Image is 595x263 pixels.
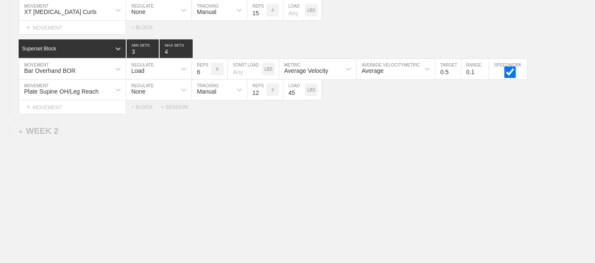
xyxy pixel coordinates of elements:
[131,88,145,95] div: None
[216,67,219,72] p: #
[19,126,58,136] div: WEEK 2
[160,39,193,58] input: None
[271,8,274,13] p: #
[19,100,126,114] div: MOVEMENT
[24,88,99,95] div: Plate Supine OH/Leg Reach
[271,88,274,92] p: #
[443,165,595,263] iframe: Chat Widget
[228,59,262,79] input: Any
[283,80,305,100] input: Any
[131,25,161,30] div: + BLOCK
[26,103,30,111] span: +
[265,67,273,72] p: LBS
[284,67,328,74] div: Average Velocity
[197,8,216,15] div: Manual
[24,8,97,15] div: XT [MEDICAL_DATA] Curls
[22,46,56,52] div: Superset Block
[19,128,22,135] span: +
[131,104,161,110] div: + BLOCK
[24,67,75,74] div: Bar Overhand BOR
[197,88,216,95] div: Manual
[26,24,30,31] span: +
[307,88,315,92] p: LBS
[131,8,145,15] div: None
[131,67,144,74] div: Load
[161,104,195,110] div: + SESSION
[19,21,126,35] div: MOVEMENT
[307,8,315,13] p: LBS
[362,67,384,74] div: Average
